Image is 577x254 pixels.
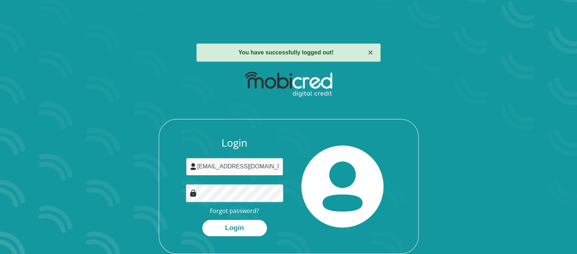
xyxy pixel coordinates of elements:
[245,72,332,97] img: mobicred logo
[190,189,197,197] img: Image
[239,49,334,56] strong: You have successfully logged out!
[202,220,267,236] button: Login
[190,163,197,170] img: user-icon image
[186,137,283,149] h3: Login
[368,48,373,57] button: ×
[186,158,283,176] input: Username
[210,207,259,215] a: Forgot password?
